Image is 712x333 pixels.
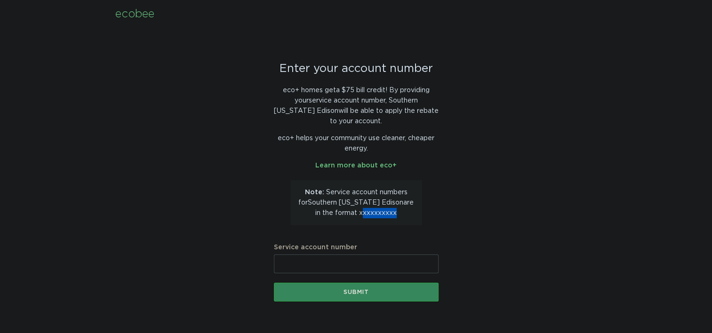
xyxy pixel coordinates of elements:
[274,283,439,301] button: Submit
[115,9,154,19] div: ecobee
[305,189,324,196] strong: Note:
[297,187,415,218] p: Service account number s for Southern [US_STATE] Edison are in the format xxxxxxxxxx
[279,289,434,295] div: Submit
[274,133,439,154] p: eco+ helps your community use cleaner, cheaper energy.
[315,162,397,169] a: Learn more about eco+
[274,244,439,251] label: Service account number
[274,63,439,74] div: Enter your account number
[274,85,439,127] p: eco+ homes get a $75 bill credit ! By providing your service account number , Southern [US_STATE]...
